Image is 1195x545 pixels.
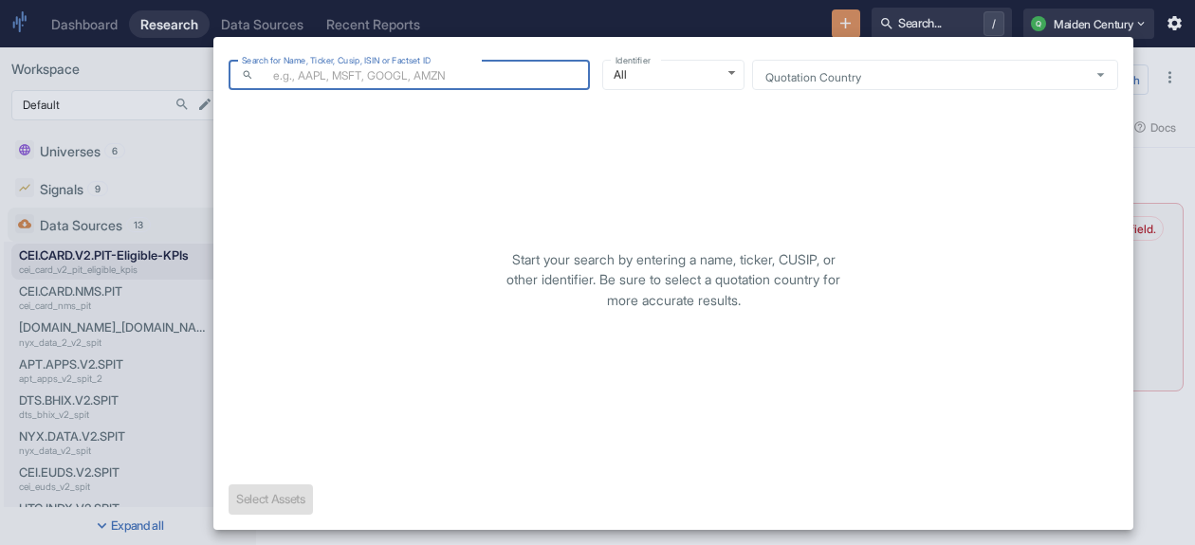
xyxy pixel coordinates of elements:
input: e.g., AAPL, MSFT, GOOGL, AMZN [262,64,590,86]
label: Search for Name, Ticker, Cusip, ISIN or Factset ID [242,54,431,66]
p: Start your search by entering a name, ticker, CUSIP, or other identifier. Be sure to select a quo... [497,249,851,309]
label: Identifier [616,54,651,66]
button: Open [1090,64,1112,85]
div: All [602,60,745,90]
